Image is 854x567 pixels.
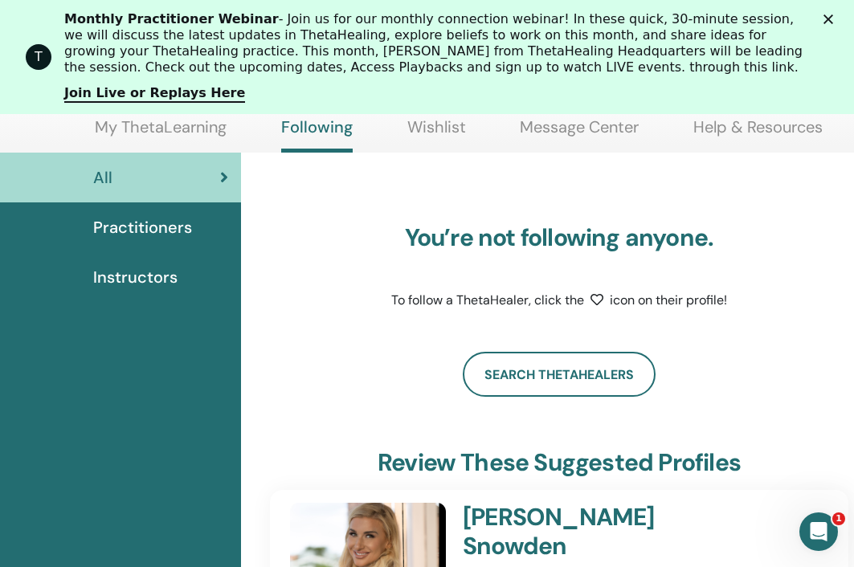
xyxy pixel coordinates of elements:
[64,85,245,103] a: Join Live or Replays Here
[281,117,353,153] a: Following
[823,14,840,24] div: Close
[358,291,760,310] p: To follow a ThetaHealer, click the icon on their profile!
[95,117,227,149] a: My ThetaLearning
[832,512,845,525] span: 1
[64,11,279,27] b: Monthly Practitioner Webinar
[93,265,178,289] span: Instructors
[693,117,823,149] a: Help & Resources
[520,117,639,149] a: Message Center
[463,352,656,397] a: Search ThetaHealers
[358,223,760,252] h3: You’re not following anyone.
[26,44,51,70] div: Profile image for ThetaHealing
[463,503,758,561] h4: [PERSON_NAME] Snowden
[93,165,112,190] span: All
[64,11,803,75] div: - Join us for our monthly connection webinar! In these quick, 30-minute session, we will discuss ...
[799,512,838,551] iframe: Intercom live chat
[93,215,192,239] span: Practitioners
[378,448,741,477] h3: Review these suggested profiles
[407,117,466,149] a: Wishlist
